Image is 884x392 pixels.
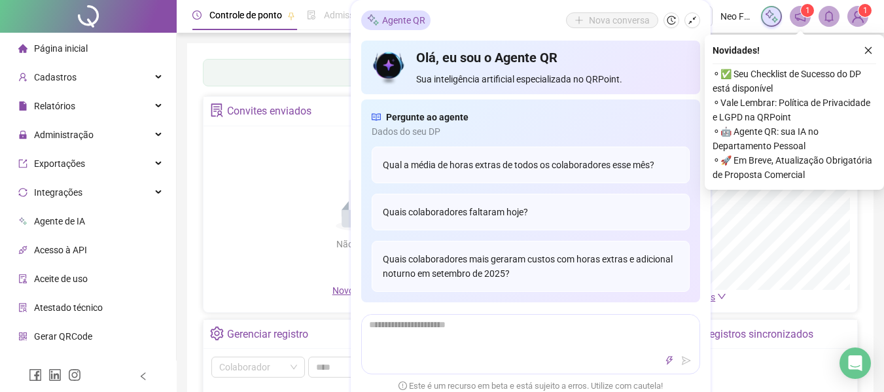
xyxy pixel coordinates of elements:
span: lock [18,130,27,139]
span: pushpin [287,12,295,20]
span: 1 [863,6,868,15]
span: Admissão digital [324,10,391,20]
span: Agente de IA [34,216,85,226]
span: instagram [68,368,81,382]
span: Relatórios [34,101,75,111]
span: shrink [688,16,697,25]
img: icon [372,48,406,86]
span: user-add [18,73,27,82]
span: Pergunte ao agente [386,110,469,124]
button: thunderbolt [662,353,677,368]
span: api [18,245,27,255]
span: Novo convite [332,285,398,296]
span: ⚬ Vale Lembrar: Política de Privacidade e LGPD na QRPoint [713,96,876,124]
div: Convites enviados [227,100,311,122]
sup: 1 [801,4,814,17]
span: file-done [307,10,316,20]
span: Integrações [34,187,82,198]
sup: Atualize o seu contato no menu Meus Dados [858,4,872,17]
span: Administração [34,130,94,140]
span: exclamation-circle [398,382,407,390]
h4: Olá, eu sou o Agente QR [416,48,689,67]
div: Open Intercom Messenger [840,347,871,379]
span: export [18,159,27,168]
span: file [18,101,27,111]
span: Atestado técnico [34,302,103,313]
div: Gerenciar registro [227,323,308,346]
span: setting [210,327,224,340]
span: Central de ajuda [34,360,100,370]
span: qrcode [18,332,27,341]
span: Sua inteligência artificial especializada no QRPoint. [416,72,689,86]
span: bell [823,10,835,22]
span: down [717,292,726,301]
button: Nova conversa [566,12,658,28]
span: 1 [805,6,810,15]
div: Quais colaboradores faltaram hoje? [372,194,690,230]
span: Página inicial [34,43,88,54]
span: linkedin [48,368,62,382]
span: Dados do seu DP [372,124,690,139]
span: solution [18,303,27,312]
span: facebook [29,368,42,382]
span: notification [794,10,806,22]
img: sparkle-icon.fc2bf0ac1784a2077858766a79e2daf3.svg [366,14,380,27]
span: ⚬ ✅ Seu Checklist de Sucesso do DP está disponível [713,67,876,96]
span: Aceite de uso [34,274,88,284]
span: solution [210,103,224,117]
span: thunderbolt [665,356,674,365]
div: Quais colaboradores mais geraram custos com horas extras e adicional noturno em setembro de 2025? [372,241,690,292]
span: close [864,46,873,55]
span: sync [18,188,27,197]
div: Qual a média de horas extras de todos os colaboradores esse mês? [372,147,690,183]
img: sparkle-icon.fc2bf0ac1784a2077858766a79e2daf3.svg [764,9,779,24]
div: Agente QR [361,10,431,30]
span: Controle de ponto [209,10,282,20]
span: read [372,110,381,124]
span: Gerar QRCode [34,331,92,342]
span: Cadastros [34,72,77,82]
button: send [679,353,694,368]
span: Acesso à API [34,245,87,255]
span: ⚬ 🚀 Em Breve, Atualização Obrigatória de Proposta Comercial [713,153,876,182]
img: 90049 [848,7,868,26]
span: history [667,16,676,25]
span: Novidades ! [713,43,760,58]
span: clock-circle [192,10,202,20]
div: Últimos registros sincronizados [668,323,813,346]
span: Neo Folic [720,9,753,24]
span: Exportações [34,158,85,169]
div: Não há dados [305,237,425,251]
span: home [18,44,27,53]
span: left [139,372,148,381]
span: ⚬ 🤖 Agente QR: sua IA no Departamento Pessoal [713,124,876,153]
span: audit [18,274,27,283]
